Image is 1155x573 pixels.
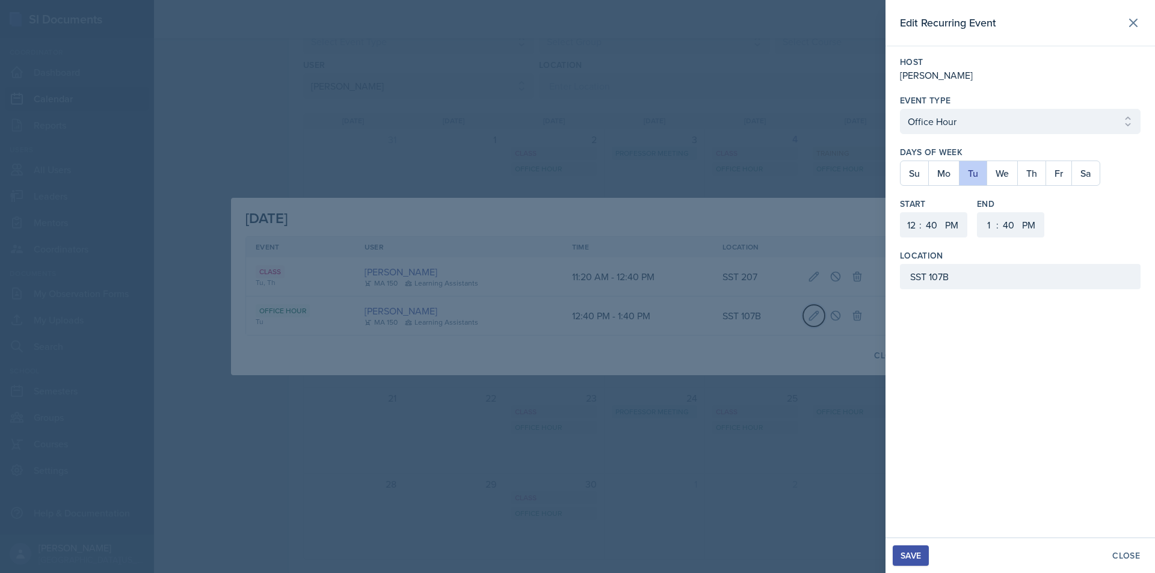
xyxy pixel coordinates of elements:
label: Days of Week [900,146,1141,158]
button: Sa [1071,161,1100,185]
div: Close [1112,551,1140,560]
button: Th [1017,161,1046,185]
div: : [996,218,999,232]
button: Su [901,161,928,185]
button: Fr [1046,161,1071,185]
div: [PERSON_NAME] [900,68,1141,82]
button: Tu [959,161,987,185]
h2: Edit Recurring Event [900,14,996,31]
button: Close [1104,545,1148,566]
button: Save [893,545,929,566]
button: We [987,161,1017,185]
label: Location [900,250,943,262]
label: Start [900,198,967,210]
label: Host [900,56,1141,68]
button: Mo [928,161,959,185]
input: Enter location [900,264,1141,289]
div: Save [901,551,921,560]
label: Event Type [900,94,951,106]
div: : [919,218,922,232]
label: End [977,198,1044,210]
